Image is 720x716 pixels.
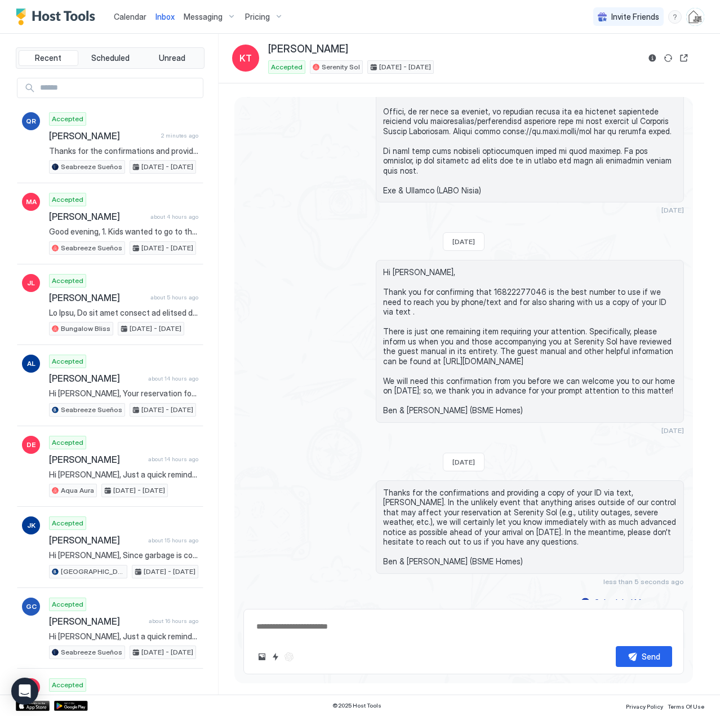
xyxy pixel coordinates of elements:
a: App Store [16,701,50,711]
span: Thanks for the confirmations and providing a copy of your ID via text, [PERSON_NAME]. In the unli... [383,488,677,567]
span: [DATE] [452,458,475,466]
span: DE [26,440,35,450]
input: Input Field [35,78,203,98]
button: Sync reservation [661,51,675,65]
a: Host Tools Logo [16,8,100,25]
div: Send [642,651,660,662]
button: Open reservation [677,51,691,65]
span: GC [26,602,37,612]
span: Seabreeze Sueños [61,243,122,253]
span: [DATE] - [DATE] [141,647,193,657]
button: Scheduled Messages [579,595,684,610]
span: about 14 hours ago [148,456,198,463]
span: about 15 hours ago [148,537,198,544]
span: about 16 hours ago [149,617,198,625]
span: AL [27,359,35,369]
button: Upload image [255,650,269,664]
span: QR [26,116,36,126]
span: [PERSON_NAME] [49,454,144,465]
span: JK [27,520,35,531]
span: [DATE] - [DATE] [130,324,181,334]
span: Accepted [52,276,83,286]
span: [DATE] [661,206,684,214]
span: JL [27,278,35,288]
span: Inbox [155,12,175,21]
span: Unread [159,53,185,63]
a: Calendar [114,11,146,23]
span: [PERSON_NAME] [49,534,144,546]
button: Scheduled [81,50,140,66]
span: [DATE] - [DATE] [141,162,193,172]
a: Google Play Store [54,701,88,711]
span: Hi [PERSON_NAME], Thank you for confirming that 16822277046 is the best number to use if we need ... [383,267,677,416]
div: Open Intercom Messenger [11,678,38,705]
span: Accepted [52,680,83,690]
span: Thanks for the confirmations and providing a copy of your ID via text, [PERSON_NAME]. Please don'... [49,146,198,156]
span: Hi [PERSON_NAME], Just a quick reminder that check-out from Seabreeze Sueños is [DATE] before 11A... [49,631,198,642]
button: Recent [19,50,78,66]
span: [DATE] - [DATE] [113,485,165,496]
span: [DATE] [452,237,475,246]
span: [DATE] - [DATE] [141,405,193,415]
span: Pricing [245,12,270,22]
span: less than 5 seconds ago [603,577,684,586]
span: Accepted [52,356,83,366]
span: MA [26,197,37,207]
a: Privacy Policy [626,700,663,711]
span: Seabreeze Sueños [61,162,122,172]
span: Serenity Sol [322,62,360,72]
span: Seabreeze Sueños [61,405,122,415]
button: Quick reply [269,650,282,664]
div: Scheduled Messages [594,596,671,608]
div: tab-group [16,47,205,69]
span: KT [239,51,252,65]
span: Recent [35,53,61,63]
span: [PERSON_NAME] [49,292,146,303]
span: [PERSON_NAME] [49,616,144,627]
span: about 14 hours ago [148,375,198,382]
span: Invite Friends [611,12,659,22]
span: Hi [PERSON_NAME], Just a quick reminder that check-out from [GEOGRAPHIC_DATA] is [DATE] before 11... [49,470,198,480]
span: © 2025 Host Tools [332,702,381,709]
span: Accepted [52,599,83,609]
span: Privacy Policy [626,703,663,710]
span: Accepted [52,437,83,448]
span: [PERSON_NAME] [49,211,146,222]
a: Inbox [155,11,175,23]
span: [GEOGRAPHIC_DATA] [61,567,125,577]
span: Calendar [114,12,146,21]
span: Messaging [184,12,223,22]
span: [PERSON_NAME] [268,43,348,56]
span: Seabreeze Sueños [61,647,122,657]
span: about 4 hours ago [150,213,198,220]
span: [DATE] [661,426,684,435]
span: [DATE] - [DATE] [379,62,431,72]
span: Bungalow Bliss [61,324,110,334]
span: Scheduled [91,53,130,63]
div: menu [668,10,682,24]
span: Hi [PERSON_NAME], Since garbage is collected for [GEOGRAPHIC_DATA] every [DATE] morning, would yo... [49,550,198,560]
button: Reservation information [646,51,659,65]
span: Hi [PERSON_NAME], Your reservation for Seabreeze Sueños has been revised to update the check-out ... [49,388,198,399]
span: Accepted [52,518,83,528]
span: Good evening, 1. Kids wanted to go to the beach 2. Yes 3. Yes 4. 5, no pets 5. No at all [49,227,198,237]
span: 2 minutes ago [161,132,198,139]
span: Terms Of Use [668,703,704,710]
span: Accepted [52,114,83,124]
span: [DATE] - [DATE] [141,243,193,253]
span: Accepted [52,195,83,205]
span: Accepted [271,62,303,72]
span: Lo Ipsu, Do sit amet consect ad elitsed doe te Incididu Utlab etd magnaa en adminim ven qui nostr... [49,308,198,318]
span: [PERSON_NAME] [49,130,157,142]
span: Aqua Aura [61,485,94,496]
span: [PERSON_NAME] [49,373,144,384]
a: Terms Of Use [668,700,704,711]
span: about 5 hours ago [150,294,198,301]
span: [DATE] - [DATE] [144,567,195,577]
div: User profile [686,8,704,26]
button: Unread [142,50,202,66]
button: Send [616,646,672,667]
